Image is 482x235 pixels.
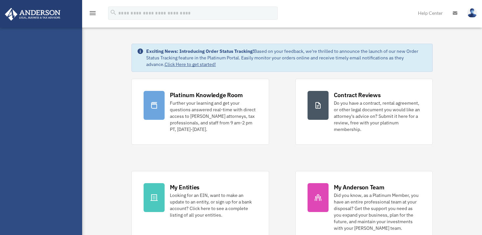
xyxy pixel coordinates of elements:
[295,79,433,145] a: Contract Reviews Do you have a contract, rental agreement, or other legal document you would like...
[170,183,199,191] div: My Entities
[170,91,243,99] div: Platinum Knowledge Room
[334,100,421,133] div: Do you have a contract, rental agreement, or other legal document you would like an attorney's ad...
[170,100,257,133] div: Further your learning and get your questions answered real-time with direct access to [PERSON_NAM...
[131,79,269,145] a: Platinum Knowledge Room Further your learning and get your questions answered real-time with dire...
[146,48,427,68] div: Based on your feedback, we're thrilled to announce the launch of our new Order Status Tracking fe...
[334,192,421,231] div: Did you know, as a Platinum Member, you have an entire professional team at your disposal? Get th...
[170,192,257,218] div: Looking for an EIN, want to make an update to an entity, or sign up for a bank account? Click her...
[467,8,477,18] img: User Pic
[334,183,384,191] div: My Anderson Team
[146,48,254,54] strong: Exciting News: Introducing Order Status Tracking!
[89,9,97,17] i: menu
[334,91,381,99] div: Contract Reviews
[165,61,216,67] a: Click Here to get started!
[89,11,97,17] a: menu
[110,9,117,16] i: search
[3,8,62,21] img: Anderson Advisors Platinum Portal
